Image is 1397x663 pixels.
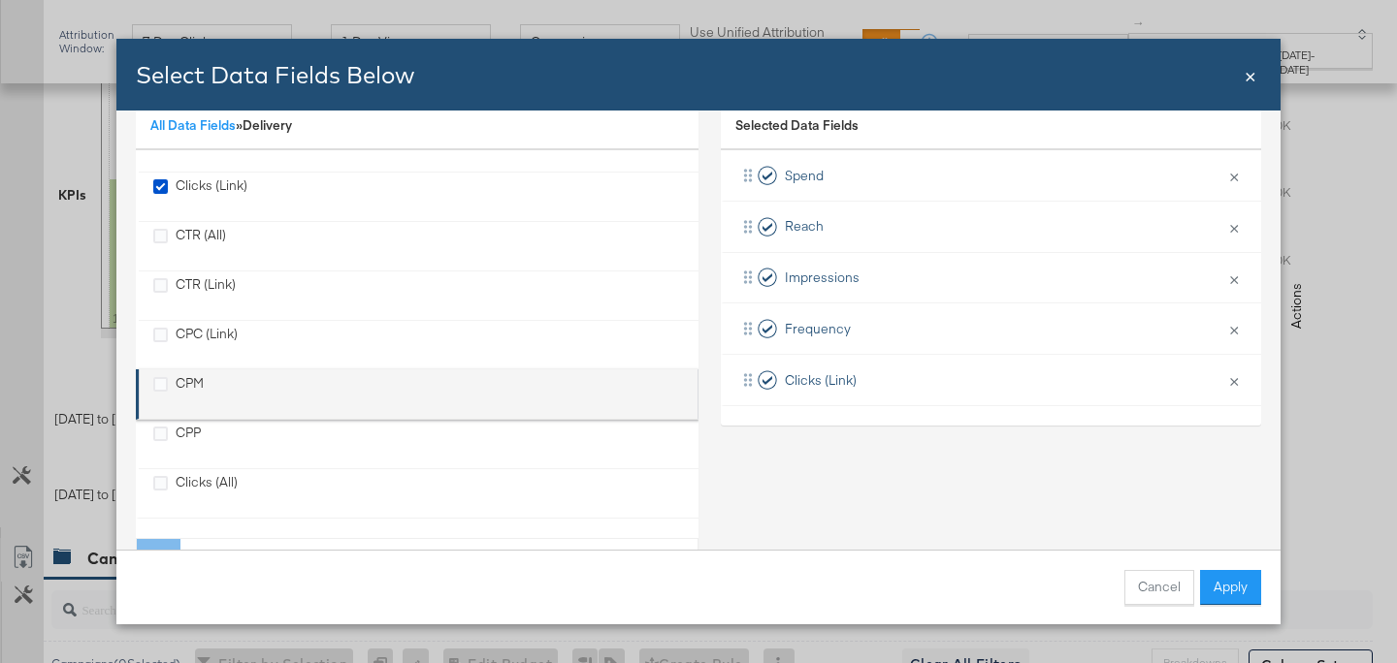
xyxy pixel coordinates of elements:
span: Select Data Fields Below [136,60,414,89]
div: Close [1245,61,1256,89]
div: CTR (Link) [153,275,236,315]
div: Clicks (Link) [153,176,247,216]
div: CPP [176,424,201,463]
div: CTR (All) [176,226,226,266]
div: Clicks (All) [153,473,238,513]
button: × [1221,206,1247,247]
span: Selected Data Fields [735,116,859,143]
div: CPM [176,374,204,414]
div: CPC (Link) [153,325,238,364]
a: All Data Fields [150,116,236,134]
button: × [1221,360,1247,400]
div: CTR (All) [153,226,226,266]
div: Clicks (All) [176,473,238,513]
button: × [1221,308,1247,349]
span: Clicks (Link) [785,371,857,390]
div: CTR (Link) [176,275,236,315]
div: CPM [153,374,204,414]
span: Spend [785,167,824,185]
span: Impressions [785,268,860,287]
span: Delivery [243,116,292,134]
div: CPP [153,424,201,463]
button: × [1221,258,1247,299]
div: Clicks (Link) [176,176,247,216]
span: Reach [785,217,824,236]
div: CPC (Link) [176,325,238,364]
button: Cancel [1124,570,1194,605]
span: Frequency [785,320,851,338]
span: » [150,116,243,134]
button: Apply [1200,570,1261,605]
button: × [1221,155,1247,196]
div: Bulk Add Locations Modal [116,39,1281,624]
span: × [1245,61,1256,87]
